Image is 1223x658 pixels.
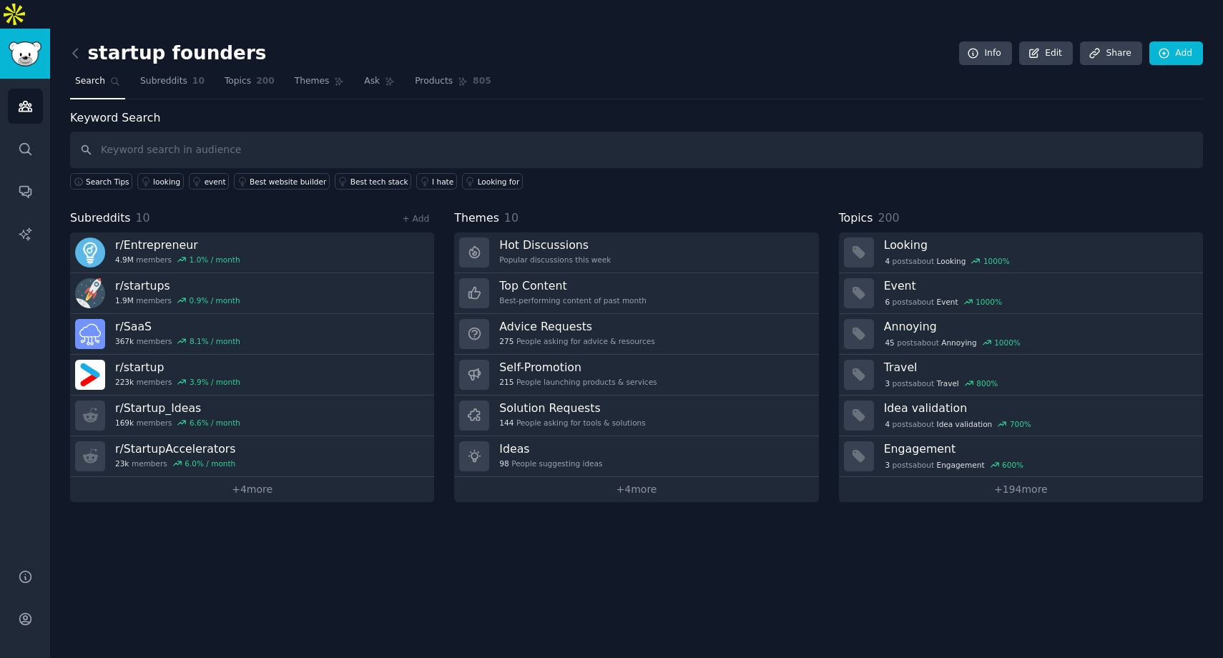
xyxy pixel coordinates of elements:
[976,378,998,388] div: 800 %
[884,255,1011,267] div: post s about
[937,460,985,470] span: Engagement
[70,436,434,477] a: r/StartupAccelerators23kmembers6.0% / month
[190,336,240,346] div: 8.1 % / month
[115,360,240,375] h3: r/ startup
[70,273,434,314] a: r/startups1.9Mmembers0.9% / month
[115,458,235,468] div: members
[499,401,645,416] h3: Solution Requests
[115,278,240,293] h3: r/ startups
[75,237,105,267] img: Entrepreneur
[70,477,434,502] a: +4more
[839,477,1203,502] a: +194more
[115,401,240,416] h3: r/ Startup_Ideas
[70,396,434,436] a: r/Startup_Ideas169kmembers6.6% / month
[885,419,890,429] span: 4
[115,255,240,265] div: members
[937,256,966,266] span: Looking
[350,177,408,187] div: Best tech stack
[884,418,1033,431] div: post s about
[1010,419,1031,429] div: 700 %
[70,111,160,124] label: Keyword Search
[410,70,496,99] a: Products805
[454,210,499,227] span: Themes
[884,377,999,390] div: post s about
[250,177,326,187] div: Best website builder
[190,255,240,265] div: 1.0 % / month
[983,256,1010,266] div: 1000 %
[885,460,890,470] span: 3
[190,418,240,428] div: 6.6 % / month
[153,177,180,187] div: looking
[994,338,1021,348] div: 1000 %
[885,378,890,388] span: 3
[115,418,240,428] div: members
[499,458,509,468] span: 98
[115,237,240,252] h3: r/ Entrepreneur
[885,256,890,266] span: 4
[878,211,899,225] span: 200
[70,232,434,273] a: r/Entrepreneur4.9Mmembers1.0% / month
[454,273,818,314] a: Top ContentBest-performing content of past month
[136,211,150,225] span: 10
[454,314,818,355] a: Advice Requests275People asking for advice & resources
[499,441,602,456] h3: Ideas
[205,177,226,187] div: event
[70,173,132,190] button: Search Tips
[839,436,1203,477] a: Engagement3postsaboutEngagement600%
[499,237,611,252] h3: Hot Discussions
[937,378,959,388] span: Travel
[462,173,523,190] a: Looking for
[225,75,251,88] span: Topics
[416,173,457,190] a: I hate
[115,336,240,346] div: members
[499,336,514,346] span: 275
[432,177,453,187] div: I hate
[1080,41,1141,66] a: Share
[884,401,1193,416] h3: Idea validation
[295,75,330,88] span: Themes
[70,355,434,396] a: r/startup223kmembers3.9% / month
[1019,41,1073,66] a: Edit
[135,70,210,99] a: Subreddits10
[504,211,519,225] span: 10
[885,338,894,348] span: 45
[115,377,134,387] span: 223k
[499,360,657,375] h3: Self-Promotion
[75,75,105,88] span: Search
[364,75,380,88] span: Ask
[499,295,647,305] div: Best-performing content of past month
[115,295,240,305] div: members
[234,173,330,190] a: Best website builder
[220,70,280,99] a: Topics200
[884,295,1003,308] div: post s about
[115,377,240,387] div: members
[115,295,134,305] span: 1.9M
[70,210,131,227] span: Subreddits
[839,396,1203,436] a: Idea validation4postsaboutIdea validation700%
[335,173,411,190] a: Best tech stack
[70,132,1203,168] input: Keyword search in audience
[884,278,1193,293] h3: Event
[839,355,1203,396] a: Travel3postsaboutTravel800%
[499,377,657,387] div: People launching products & services
[839,232,1203,273] a: Looking4postsaboutLooking1000%
[190,295,240,305] div: 0.9 % / month
[75,319,105,349] img: SaaS
[884,237,1193,252] h3: Looking
[189,173,229,190] a: event
[290,70,350,99] a: Themes
[499,418,645,428] div: People asking for tools & solutions
[959,41,1012,66] a: Info
[884,360,1193,375] h3: Travel
[70,70,125,99] a: Search
[70,42,267,65] h2: startup founders
[9,41,41,67] img: GummySearch logo
[473,75,491,88] span: 805
[256,75,275,88] span: 200
[884,441,1193,456] h3: Engagement
[115,418,134,428] span: 169k
[115,319,240,334] h3: r/ SaaS
[190,377,240,387] div: 3.9 % / month
[70,314,434,355] a: r/SaaS367kmembers8.1% / month
[140,75,187,88] span: Subreddits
